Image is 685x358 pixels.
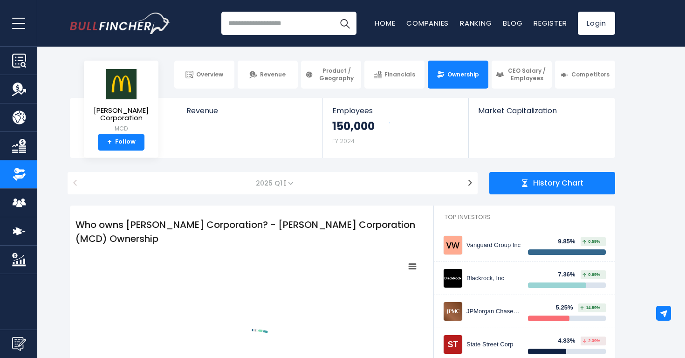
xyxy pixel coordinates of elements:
a: Financials [364,61,425,89]
div: State Street Corp [466,341,521,349]
span: Ownership [447,71,479,78]
a: Companies [406,18,449,28]
a: Blog [503,18,522,28]
a: Employees 150,000 FY 2024 [323,98,468,158]
a: Revenue [238,61,298,89]
span: [PERSON_NAME] Corporation [91,107,151,122]
div: 5.25% [556,304,579,312]
span: Revenue [186,106,314,115]
span: 2025 Q1 [88,172,458,194]
text: 7.36% [324,319,346,330]
div: 9.85% [558,238,581,246]
h2: Top Investors [434,206,615,229]
a: Ownership [428,61,488,89]
a: Ranking [460,18,492,28]
img: history chart [521,179,528,187]
a: Product / Geography [301,61,361,89]
div: Vanguard Group Inc [466,241,521,249]
button: Search [333,12,356,35]
a: Overview [174,61,234,89]
a: CEO Salary / Employees [492,61,552,89]
span: Revenue [260,71,286,78]
text: 9.85% [274,287,296,298]
button: > [462,172,478,194]
span: 2025 Q1 [252,177,288,190]
small: FY 2024 [332,137,355,145]
a: Home [375,18,395,28]
span: History Chart [533,179,583,188]
button: < [68,172,83,194]
span: Product / Geography [316,67,357,82]
a: Revenue [177,98,323,131]
a: +Follow [98,134,144,151]
div: JPMorgan Chase & CO [466,308,521,316]
span: 14.89% [580,306,600,310]
img: Bullfincher logo [70,13,171,34]
span: Financials [384,71,415,78]
span: 0.59% [582,240,600,244]
h1: Who owns [PERSON_NAME] Corporation? - [PERSON_NAME] Corporation (MCD) Ownership [70,212,433,251]
span: 0.69% [582,273,600,277]
span: Market Capitalization [478,106,605,115]
a: Login [578,12,615,35]
span: CEO Salary / Employees [507,67,548,82]
div: 4.83% [558,337,581,345]
text: 31.80% [145,333,171,344]
strong: 150,000 [332,119,375,133]
span: Overview [196,71,223,78]
small: MCD [91,124,151,133]
span: Competitors [571,71,610,78]
a: Register [534,18,567,28]
strong: + [107,138,112,146]
img: Ownership [12,167,26,181]
a: Competitors [555,61,615,89]
a: [PERSON_NAME] Corporation MCD [91,68,151,134]
span: Employees [332,106,459,115]
a: Go to homepage [70,13,170,34]
div: Blackrock, Inc [466,275,521,282]
span: 2.39% [582,339,600,343]
div: 7.36% [558,271,581,279]
a: Market Capitalization [469,98,614,131]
